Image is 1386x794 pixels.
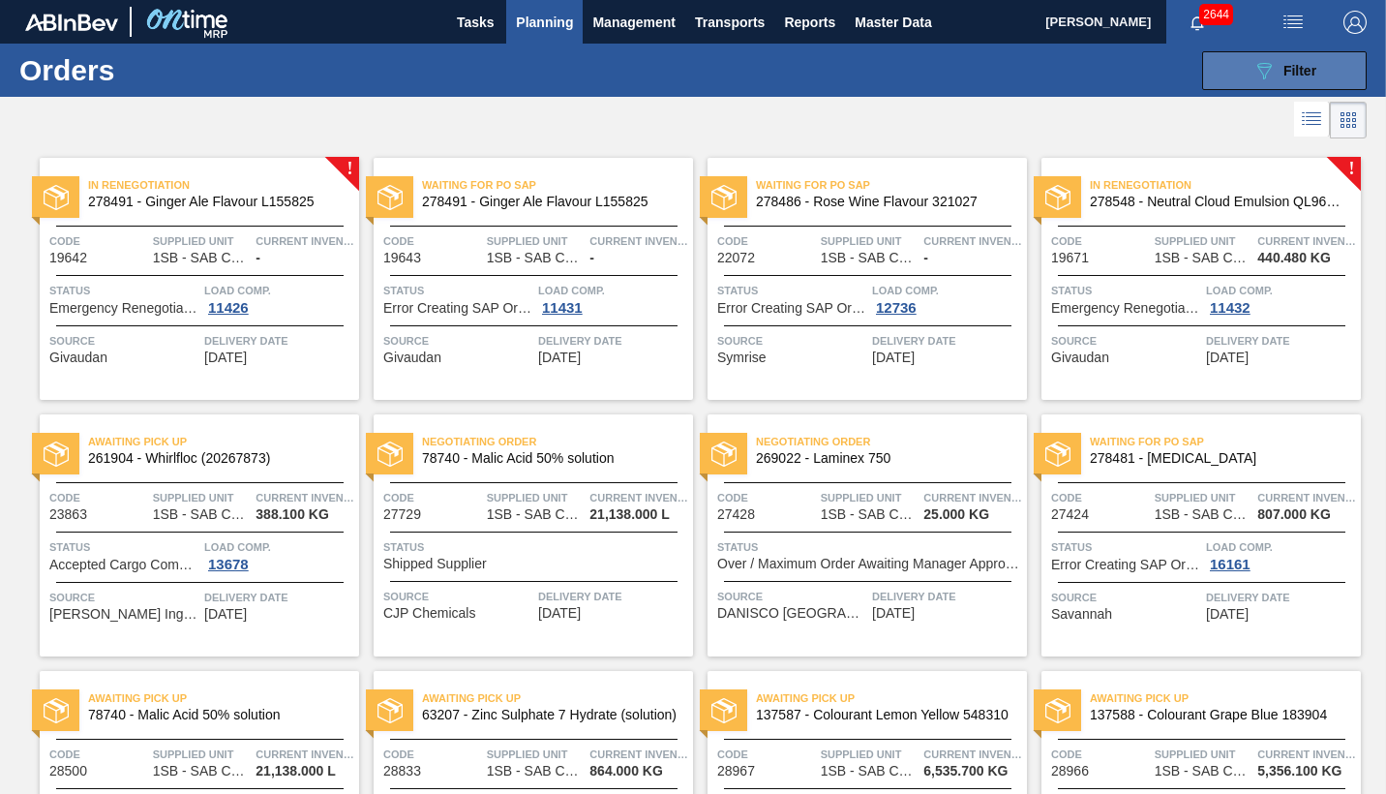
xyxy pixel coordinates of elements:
[1051,231,1150,251] span: Code
[383,488,482,507] span: Code
[1257,507,1331,522] span: 807.000 KG
[383,745,482,764] span: Code
[422,708,678,722] span: 63207 - Zinc Sulphate 7 Hydrate (solution)
[25,14,118,31] img: TNhmsLtSVTkK8tSr43FrP2fwEKptu5GPRR3wAAAABJRU5ErkJggg==
[1257,251,1331,265] span: 440.480 KG
[1199,4,1233,25] span: 2644
[153,251,250,265] span: 1SB - SAB Chamdor Brewery
[711,698,737,723] img: status
[756,175,1027,195] span: Waiting for PO SAP
[1281,11,1305,34] img: userActions
[1090,195,1345,209] span: 278548 - Neutral Cloud Emulsion QL96077
[1155,764,1251,779] span: 1SB - SAB Chamdor Brewery
[821,251,918,265] span: 1SB - SAB Chamdor Brewery
[204,537,354,557] span: Load Comp.
[592,11,676,34] span: Management
[44,185,69,210] img: status
[359,158,693,400] a: statusWaiting for PO SAP278491 - Ginger Ale Flavour L155825Code19643Supplied Unit1SB - SAB Chamdo...
[153,764,250,779] span: 1SB - SAB Chamdor Brewery
[1206,588,1356,607] span: Delivery Date
[1051,351,1109,365] span: Givaudan
[383,331,533,351] span: Source
[1090,708,1345,722] span: 137588 - Colourant Grape Blue 183904
[1051,331,1201,351] span: Source
[1206,351,1249,365] span: 01/16/2025
[44,698,69,723] img: status
[383,557,487,571] span: Shipped Supplier
[872,587,1022,606] span: Delivery Date
[756,195,1011,209] span: 278486 - Rose Wine Flavour 321027
[1206,607,1249,622] span: 05/22/2025
[44,442,69,467] img: status
[49,507,87,522] span: 23863
[204,281,354,300] span: Load Comp.
[1155,745,1253,764] span: Supplied Unit
[855,11,931,34] span: Master Data
[422,432,693,451] span: Negotiating Order
[49,588,199,607] span: Source
[49,231,148,251] span: Code
[1090,175,1361,195] span: In renegotiation
[711,442,737,467] img: status
[717,281,867,300] span: Status
[49,331,199,351] span: Source
[1294,102,1330,138] div: List Vision
[487,745,586,764] span: Supplied Unit
[383,764,421,779] span: 28833
[204,300,253,316] div: 11426
[1051,745,1150,764] span: Code
[383,606,475,621] span: CJP Chemicals
[589,488,688,507] span: Current inventory
[422,451,678,466] span: 78740 - Malic Acid 50% solution
[383,301,533,316] span: Error Creating SAP Order
[422,195,678,209] span: 278491 - Ginger Ale Flavour L155825
[717,537,1022,557] span: Status
[487,488,586,507] span: Supplied Unit
[377,698,403,723] img: status
[487,764,584,779] span: 1SB - SAB Chamdor Brewery
[1257,488,1356,507] span: Current inventory
[49,764,87,779] span: 28500
[516,11,573,34] span: Planning
[256,764,336,779] span: 21,138.000 L
[49,558,199,572] span: Accepted Cargo Composition
[923,488,1022,507] span: Current inventory
[1257,745,1356,764] span: Current inventory
[1166,9,1228,36] button: Notifications
[1045,185,1070,210] img: status
[538,300,587,316] div: 11431
[717,251,755,265] span: 22072
[589,231,688,251] span: Current inventory
[422,688,693,708] span: Awaiting Pick Up
[1045,698,1070,723] img: status
[1051,537,1201,557] span: Status
[88,432,359,451] span: Awaiting Pick Up
[383,251,421,265] span: 19643
[589,764,663,779] span: 864.000 KG
[1045,442,1070,467] img: status
[538,281,688,300] span: Load Comp.
[204,331,354,351] span: Delivery Date
[1051,588,1201,607] span: Source
[923,507,989,522] span: 25.000 KG
[872,351,915,365] span: 01/10/2025
[153,231,252,251] span: Supplied Unit
[487,507,584,522] span: 1SB - SAB Chamdor Brewery
[538,331,688,351] span: Delivery Date
[1027,414,1361,657] a: statusWaiting for PO SAP278481 - [MEDICAL_DATA]Code27424Supplied Unit1SB - SAB Chamdor BreweryCur...
[711,185,737,210] img: status
[717,745,816,764] span: Code
[756,451,1011,466] span: 269022 - Laminex 750
[204,588,354,607] span: Delivery Date
[872,331,1022,351] span: Delivery Date
[1206,537,1356,557] span: Load Comp.
[872,300,920,316] div: 12736
[589,251,594,265] span: -
[717,606,867,621] span: DANISCO SOUTH AFRICA (PTY) LTD
[1051,301,1201,316] span: Emergency Renegotiation Order
[49,281,199,300] span: Status
[756,688,1027,708] span: Awaiting Pick Up
[49,351,107,365] span: Givaudan
[821,231,919,251] span: Supplied Unit
[872,606,915,621] span: 04/24/2025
